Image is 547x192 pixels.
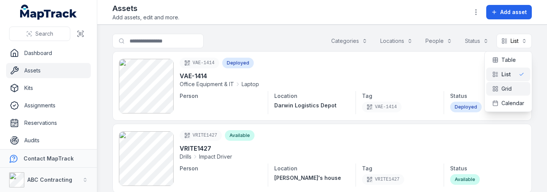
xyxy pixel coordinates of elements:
[484,51,532,112] div: List
[501,99,524,107] span: Calendar
[501,85,512,93] span: Grid
[496,34,532,48] button: List
[501,56,516,64] span: Table
[501,71,511,78] span: List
